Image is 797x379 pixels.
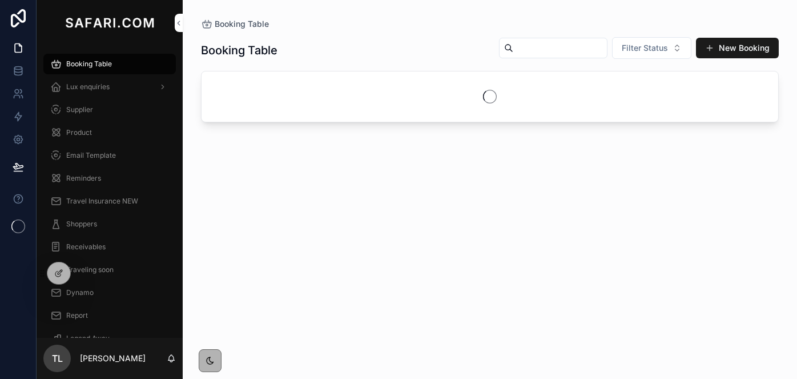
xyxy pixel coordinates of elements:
a: Supplier [43,99,176,120]
a: Reminders [43,168,176,189]
p: [PERSON_NAME] [80,353,146,364]
a: Product [43,122,176,143]
span: Lux enquiries [66,82,110,91]
a: Shoppers [43,214,176,234]
a: Report [43,305,176,326]
span: Supplier [66,105,93,114]
span: Product [66,128,92,137]
a: Booking Table [43,54,176,74]
div: scrollable content [37,46,183,338]
a: Booking Table [201,18,269,30]
span: Travel Insurance NEW [66,197,138,206]
a: Lux enquiries [43,77,176,97]
span: Booking Table [66,59,112,69]
span: Receivables [66,242,106,252]
span: Email Template [66,151,116,160]
span: Shoppers [66,220,97,229]
a: Travel Insurance NEW [43,191,176,212]
button: Select Button [612,37,691,59]
a: Dynamo [43,282,176,303]
span: Filter Status [622,42,668,54]
a: Traveling soon [43,260,176,280]
span: Reminders [66,174,101,183]
span: Dynamo [66,288,94,297]
span: Report [66,311,88,320]
button: New Booking [696,38,779,58]
a: Receivables [43,237,176,257]
a: Legend Away [43,328,176,349]
img: App logo [63,14,156,32]
span: Traveling soon [66,265,114,274]
span: TL [52,352,63,365]
h1: Booking Table [201,42,277,58]
span: Booking Table [215,18,269,30]
a: Email Template [43,145,176,166]
span: Legend Away [66,334,110,343]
